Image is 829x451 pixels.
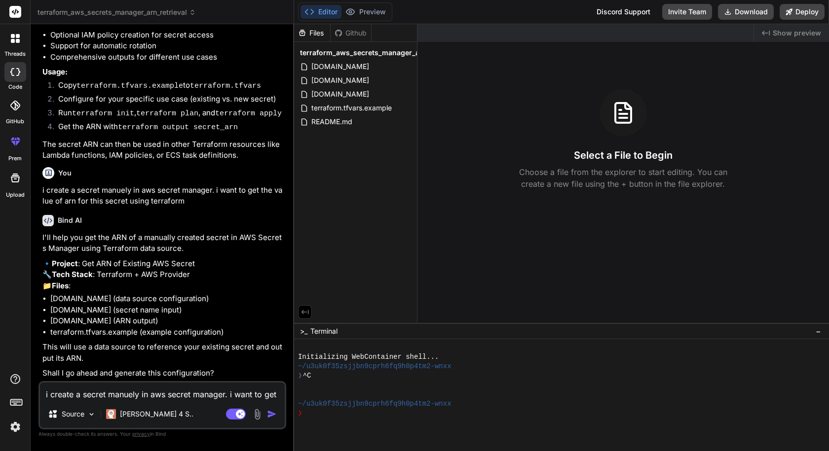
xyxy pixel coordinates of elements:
[118,123,238,132] code: terraform output secret_arn
[310,326,338,336] span: Terminal
[814,323,823,339] button: −
[136,109,198,118] code: terraform plan
[42,258,284,292] p: 🔹 : Get ARN of Existing AWS Secret 🔧 : Terraform + AWS Provider 📁 :
[50,40,284,52] li: Support for automatic rotation
[42,67,68,76] strong: Usage:
[300,326,307,336] span: >_
[52,259,78,268] strong: Project
[62,409,84,419] p: Source
[4,50,26,58] label: threads
[50,107,284,121] li: Run , , and
[591,4,656,20] div: Discord Support
[267,409,277,419] img: icon
[310,74,370,86] span: [DOMAIN_NAME]
[341,5,390,19] button: Preview
[298,371,303,381] span: ❯
[190,82,261,90] code: terraform.tfvars
[58,215,82,225] h6: Bind AI
[42,232,284,254] p: I'll help you get the ARN of a manually created secret in AWS Secrets Manager using Terraform dat...
[301,5,341,19] button: Editor
[52,270,93,279] strong: Tech Stack
[300,48,458,58] span: terraform_aws_secrets_manager_arn_retrieval
[42,368,284,379] p: Shall I go ahead and generate this configuration?
[574,148,673,162] h3: Select a File to Begin
[50,121,284,135] li: Get the ARN with
[298,352,439,362] span: Initializing WebContainer shell...
[6,191,25,199] label: Upload
[42,139,284,161] p: The secret ARN can then be used in other Terraform resources like Lambda functions, IAM policies,...
[120,409,193,419] p: [PERSON_NAME] 4 S..
[662,4,712,20] button: Invite Team
[310,61,370,72] span: [DOMAIN_NAME]
[8,154,22,163] label: prem
[38,7,196,17] span: terraform_aws_secrets_manager_arn_retrieval
[42,342,284,364] p: This will use a data source to reference your existing secret and output its ARN.
[50,80,284,94] li: Copy to
[50,305,284,316] li: [DOMAIN_NAME] (secret name input)
[7,418,24,435] img: settings
[331,28,371,38] div: Github
[773,28,821,38] span: Show preview
[50,327,284,338] li: terraform.tfvars.example (example configuration)
[58,168,72,178] h6: You
[106,409,116,419] img: Claude 4 Sonnet
[87,410,96,418] img: Pick Models
[72,109,134,118] code: terraform init
[132,431,150,437] span: privacy
[8,83,22,91] label: code
[252,409,263,420] img: attachment
[50,30,284,41] li: Optional IAM policy creation for secret access
[303,371,311,381] span: ^C
[50,94,284,107] li: Configure for your specific use case (existing vs. new secret)
[50,52,284,63] li: Comprehensive outputs for different use cases
[76,82,183,90] code: terraform.tfvars.example
[42,185,284,207] p: i create a secret manuely in aws secret manager. i want to get the value of arn for this secret u...
[50,315,284,327] li: [DOMAIN_NAME] (ARN output)
[298,399,452,409] span: ~/u3uk0f35zsjjbn9cprh6fq9h0p4tm2-wnxx
[780,4,825,20] button: Deploy
[298,362,452,371] span: ~/u3uk0f35zsjjbn9cprh6fq9h0p4tm2-wnxx
[50,293,284,305] li: [DOMAIN_NAME] (data source configuration)
[6,117,24,126] label: GitHub
[298,409,303,418] span: ❯
[718,4,774,20] button: Download
[38,429,286,439] p: Always double-check its answers. Your in Bind
[513,166,734,190] p: Choose a file from the explorer to start editing. You can create a new file using the + button in...
[816,326,821,336] span: −
[215,109,282,118] code: terraform apply
[310,88,370,100] span: [DOMAIN_NAME]
[294,28,330,38] div: Files
[52,281,69,290] strong: Files
[310,116,353,128] span: README.md
[310,102,393,114] span: terraform.tfvars.example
